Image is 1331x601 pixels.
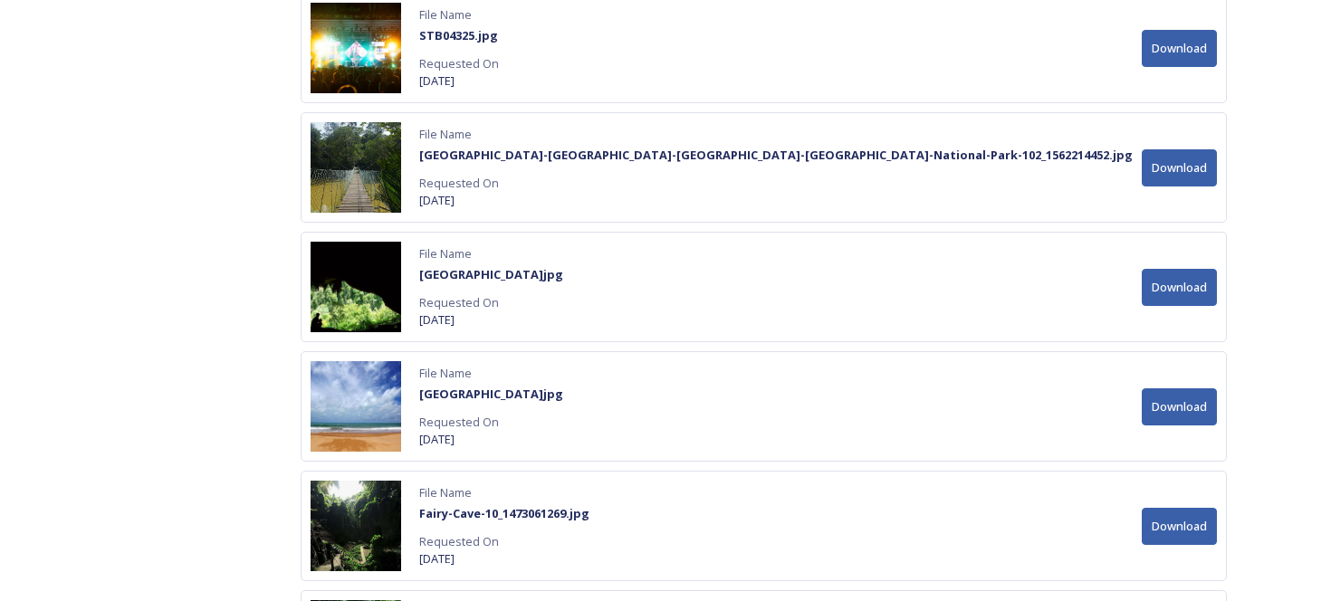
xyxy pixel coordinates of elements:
[419,6,499,24] span: File Name
[419,311,563,329] span: [DATE]
[1142,508,1217,545] button: Download
[419,365,563,382] span: File Name
[311,242,401,332] img: 4d83e1c1-6747-4a39-923d-3c1c9f9af94a.jpg
[419,245,563,262] span: File Name
[419,294,563,311] span: Requested On
[419,72,499,90] span: [DATE]
[419,484,589,501] span: File Name
[311,481,401,571] img: df00e0f1-3682-4179-8823-a8c2a90e2e19.jpg
[311,3,401,93] img: 4828adec-547c-4d34-b8a6-475938585464.jpg
[419,505,589,521] strong: Fairy-Cave-10_1473061269.jpg
[419,55,499,72] span: Requested On
[419,27,498,43] strong: STB04325.jpg
[1142,269,1217,306] button: Download
[419,533,589,550] span: Requested On
[419,266,563,282] strong: [GEOGRAPHIC_DATA]jpg
[1142,30,1217,67] button: Download
[419,175,1133,192] span: Requested On
[419,431,563,448] span: [DATE]
[419,414,563,431] span: Requested On
[1142,388,1217,425] button: Download
[419,147,1133,163] strong: [GEOGRAPHIC_DATA]-[GEOGRAPHIC_DATA]-[GEOGRAPHIC_DATA]-[GEOGRAPHIC_DATA]-National-Park-102_1562214...
[419,550,589,568] span: [DATE]
[311,122,401,213] img: f8b09bb2-44ba-4be8-8654-0c20ef374c21.jpg
[1142,149,1217,186] button: Download
[419,192,1133,209] span: [DATE]
[311,361,401,452] img: bfe70701-ec16-461f-a44a-c89f4d0f322d.jpg
[419,126,1133,143] span: File Name
[419,386,563,402] strong: [GEOGRAPHIC_DATA]jpg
